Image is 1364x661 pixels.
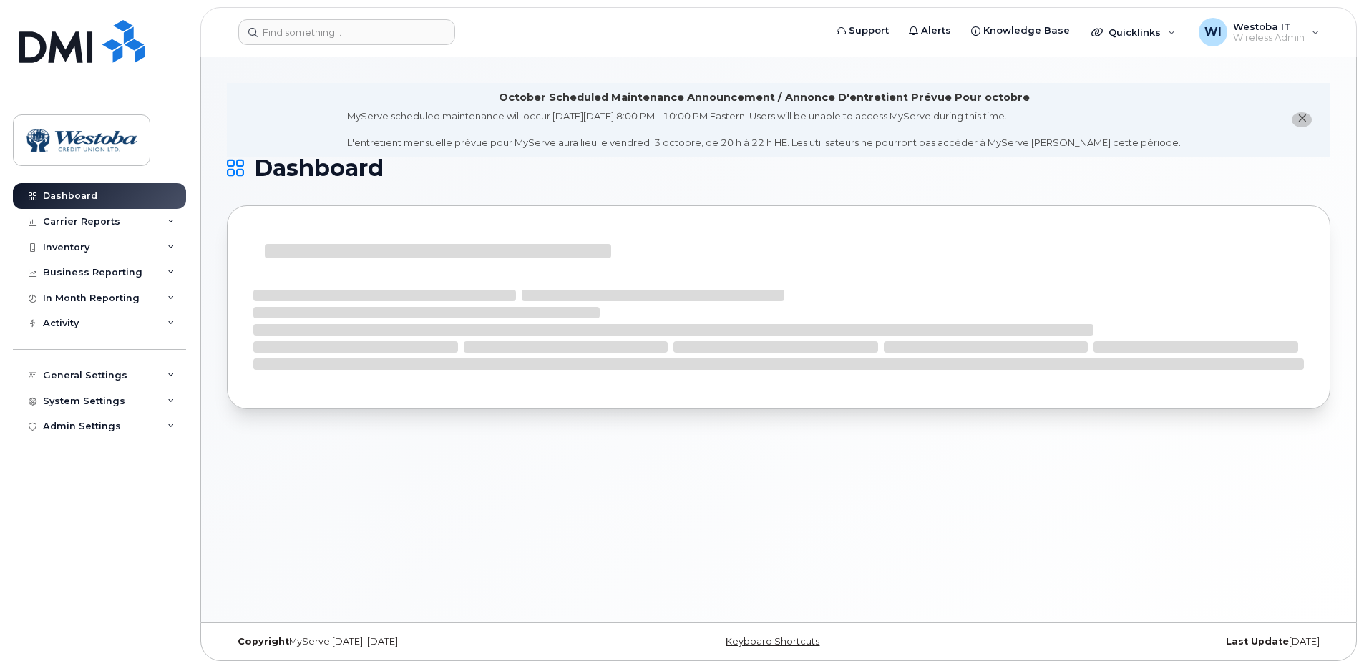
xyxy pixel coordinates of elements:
[499,90,1030,105] div: October Scheduled Maintenance Announcement / Annonce D'entretient Prévue Pour octobre
[254,157,384,179] span: Dashboard
[238,636,289,647] strong: Copyright
[1226,636,1289,647] strong: Last Update
[347,109,1181,150] div: MyServe scheduled maintenance will occur [DATE][DATE] 8:00 PM - 10:00 PM Eastern. Users will be u...
[227,636,595,647] div: MyServe [DATE]–[DATE]
[726,636,819,647] a: Keyboard Shortcuts
[963,636,1330,647] div: [DATE]
[1292,112,1312,127] button: close notification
